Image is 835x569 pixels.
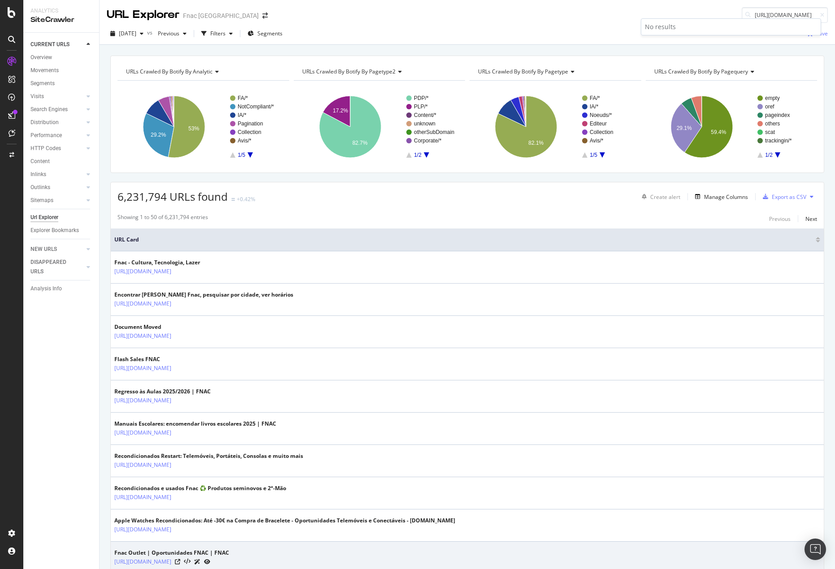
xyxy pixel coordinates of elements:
span: Previous [154,30,179,37]
div: Apple Watches Recondicionados: Até -30€ na Compra de Bracelete - Oportunidades Telemóveis e Conec... [114,517,455,525]
text: 1/2 [765,152,773,158]
button: Previous [154,26,190,41]
div: Next [805,215,817,223]
text: Collection [590,129,613,135]
a: Analysis Info [30,284,93,293]
div: Analysis Info [30,284,62,293]
text: 1/5 [590,152,597,158]
text: Avis/* [238,138,252,144]
div: Url Explorer [30,213,58,222]
div: URL Explorer [107,7,179,22]
text: PDP/* [414,95,429,101]
div: Visits [30,92,44,101]
span: URLs Crawled By Botify By pagetype2 [302,68,396,75]
div: Fnac Outlet | Oportunidades FNAC | FNAC [114,549,229,557]
text: trackingin/* [765,138,792,144]
button: Create alert [638,190,680,204]
div: Overview [30,53,52,62]
div: Movements [30,66,59,75]
div: +0.42% [237,195,255,203]
text: 59.4% [711,129,726,135]
svg: A chart. [294,88,465,166]
div: Flash Sales FNAC [114,355,210,363]
button: [DATE] [107,26,147,41]
text: Content/* [414,112,436,118]
a: DISAPPEARED URLS [30,258,84,276]
div: Explorer Bookmarks [30,226,79,235]
span: vs [147,29,154,36]
text: 82.7% [352,140,367,146]
a: Url Explorer [30,213,93,222]
text: Editeur [590,121,607,127]
div: arrow-right-arrow-left [262,13,268,19]
span: URLs Crawled By Botify By pagequery [654,68,748,75]
a: [URL][DOMAIN_NAME] [114,299,171,308]
text: Collection [238,129,261,135]
text: 29.1% [676,125,691,131]
span: URLs Crawled By Botify By analytic [126,68,213,75]
a: [URL][DOMAIN_NAME] [114,461,171,470]
text: unknown [414,121,435,127]
text: scat [765,129,775,135]
div: Export as CSV [772,193,806,201]
text: Corporate/* [414,138,442,144]
a: Explorer Bookmarks [30,226,93,235]
a: URL Inspection [204,557,210,566]
a: HTTP Codes [30,144,84,153]
button: Manage Columns [691,191,748,202]
a: [URL][DOMAIN_NAME] [114,525,171,534]
div: Create alert [650,193,680,201]
svg: A chart. [470,88,641,166]
div: Document Moved [114,323,210,331]
a: Content [30,157,93,166]
div: Fnac [GEOGRAPHIC_DATA] [183,11,259,20]
text: 29.2% [151,132,166,138]
a: Visits [30,92,84,101]
a: [URL][DOMAIN_NAME] [114,428,171,437]
a: Performance [30,131,84,140]
text: Pagination [238,121,263,127]
a: [URL][DOMAIN_NAME] [114,364,171,373]
div: Manage Columns [704,193,748,201]
text: Avis/* [590,138,604,144]
button: Next [805,213,817,224]
a: Search Engines [30,105,84,114]
div: Recondicionados e usados Fnac ♻️ Produtos seminovos e 2ª-Mão [114,484,286,492]
text: others [765,121,780,127]
div: Regresso às Aulas 2025/2026 | FNAC [114,388,211,396]
a: [URL][DOMAIN_NAME] [114,493,171,502]
text: NotCompliant/* [238,103,274,110]
div: Previous [769,215,791,223]
a: Visit Online Page [175,559,180,565]
div: Manuais Escolares: encomendar livros escolares 2025 | FNAC [114,420,276,428]
a: Movements [30,66,93,75]
text: 53% [188,125,199,132]
div: DISAPPEARED URLS [30,258,76,276]
span: Segments [257,30,283,37]
div: Showing 1 to 50 of 6,231,794 entries [117,213,208,224]
div: No results [645,22,817,31]
text: PLP/* [414,103,428,110]
div: Distribution [30,118,59,127]
text: 1/5 [238,152,245,158]
svg: A chart. [646,88,816,166]
span: 6,231,794 URLs found [117,189,228,204]
a: [URL][DOMAIN_NAME] [114,557,171,566]
svg: A chart. [117,88,289,166]
text: empty [765,95,780,101]
text: oref [765,103,774,110]
button: Segments [244,26,286,41]
a: [URL][DOMAIN_NAME] [114,267,171,276]
text: Noeuds/* [590,112,612,118]
a: Segments [30,79,93,88]
div: Sitemaps [30,196,53,205]
a: [URL][DOMAIN_NAME] [114,396,171,405]
div: Segments [30,79,55,88]
div: Fnac - Cultura, Tecnologia, Lazer [114,259,210,267]
div: Open Intercom Messenger [805,539,826,560]
h4: URLs Crawled By Botify By pagetype2 [300,65,457,79]
div: Performance [30,131,62,140]
a: NEW URLS [30,245,84,254]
